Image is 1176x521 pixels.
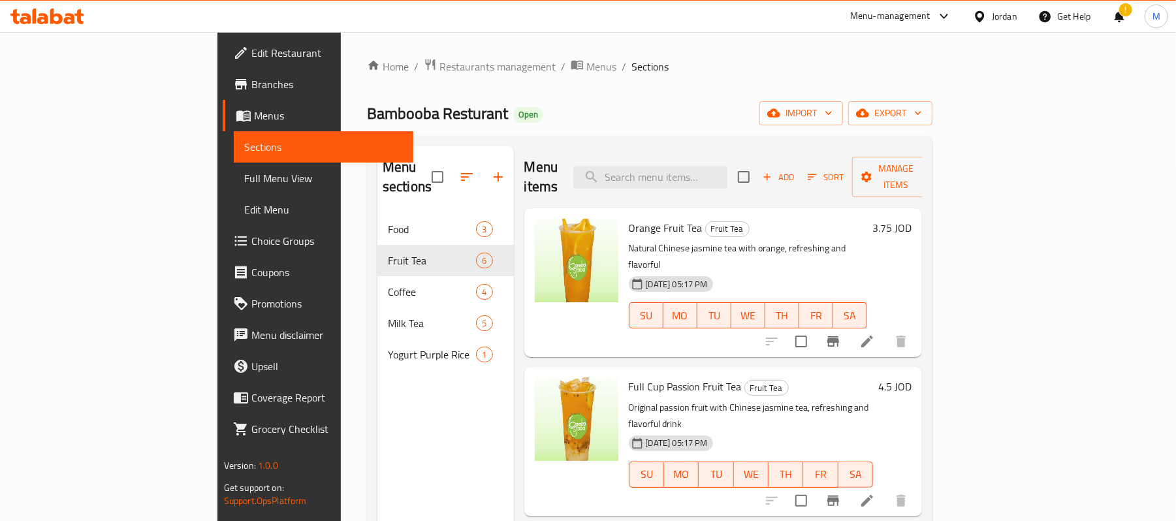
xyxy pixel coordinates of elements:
[223,225,414,257] a: Choice Groups
[234,163,414,194] a: Full Menu View
[251,390,404,405] span: Coverage Report
[730,163,757,191] span: Select section
[769,462,803,488] button: TH
[367,99,508,128] span: Bambooba Resturant
[878,377,912,396] h6: 4.5 JOD
[664,462,699,488] button: MO
[476,347,492,362] div: items
[765,302,799,328] button: TH
[635,306,658,325] span: SU
[571,58,616,75] a: Menus
[787,487,815,514] span: Select to update
[731,302,765,328] button: WE
[635,465,659,484] span: SU
[377,339,514,370] div: Yogurt Purple Rice1
[669,465,693,484] span: MO
[761,170,796,185] span: Add
[803,462,838,488] button: FR
[251,45,404,61] span: Edit Restaurant
[251,327,404,343] span: Menu disclaimer
[787,328,815,355] span: Select to update
[414,59,419,74] li: /
[424,163,451,191] span: Select all sections
[669,306,692,325] span: MO
[223,257,414,288] a: Coupons
[808,170,844,185] span: Sort
[388,347,476,362] span: Yogurt Purple Rice
[388,284,476,300] span: Coffee
[251,421,404,437] span: Grocery Checklist
[697,302,731,328] button: TU
[251,233,404,249] span: Choice Groups
[483,161,514,193] button: Add section
[859,493,875,509] a: Edit menu item
[477,349,492,361] span: 1
[535,219,618,302] img: Orange Fruit Tea
[641,278,713,291] span: [DATE] 05:17 PM
[757,167,799,187] button: Add
[223,37,414,69] a: Edit Restaurant
[377,276,514,308] div: Coffee4
[774,465,798,484] span: TH
[663,302,697,328] button: MO
[586,59,616,74] span: Menus
[223,69,414,100] a: Branches
[872,219,912,237] h6: 3.75 JOD
[244,202,404,217] span: Edit Menu
[251,264,404,280] span: Coupons
[1152,9,1160,24] span: M
[704,465,728,484] span: TU
[251,76,404,92] span: Branches
[703,306,726,325] span: TU
[745,381,788,396] span: Fruit Tea
[818,485,849,516] button: Branch-specific-item
[476,221,492,237] div: items
[513,109,543,120] span: Open
[451,161,483,193] span: Sort sections
[808,465,833,484] span: FR
[223,382,414,413] a: Coverage Report
[833,302,867,328] button: SA
[699,462,733,488] button: TU
[629,218,703,238] span: Orange Fruit Tea
[770,105,833,121] span: import
[223,413,414,445] a: Grocery Checklist
[476,253,492,268] div: items
[848,101,932,125] button: export
[799,167,852,187] span: Sort items
[477,317,492,330] span: 5
[850,8,930,24] div: Menu-management
[224,492,307,509] a: Support.OpsPlatform
[992,9,1017,24] div: Jordan
[251,358,404,374] span: Upsell
[377,308,514,339] div: Milk Tea5
[629,462,664,488] button: SU
[852,157,940,197] button: Manage items
[737,306,760,325] span: WE
[223,100,414,131] a: Menus
[377,208,514,375] nav: Menu sections
[424,58,556,75] a: Restaurants management
[771,306,794,325] span: TH
[629,377,742,396] span: Full Cup Passion Fruit Tea
[885,485,917,516] button: delete
[477,286,492,298] span: 4
[859,105,922,121] span: export
[757,167,799,187] span: Add item
[838,462,873,488] button: SA
[524,157,558,197] h2: Menu items
[859,334,875,349] a: Edit menu item
[476,284,492,300] div: items
[388,315,476,331] span: Milk Tea
[561,59,565,74] li: /
[739,465,763,484] span: WE
[863,161,929,193] span: Manage items
[734,462,769,488] button: WE
[388,221,476,237] span: Food
[804,167,847,187] button: Sort
[234,131,414,163] a: Sections
[477,223,492,236] span: 3
[377,213,514,245] div: Food3
[224,457,256,474] span: Version:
